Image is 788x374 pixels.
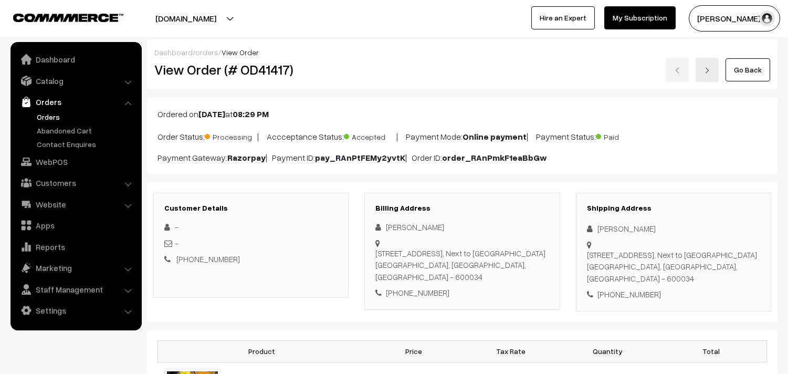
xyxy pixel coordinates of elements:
[759,11,775,26] img: user
[375,247,549,283] div: [STREET_ADDRESS], Next to [GEOGRAPHIC_DATA] [GEOGRAPHIC_DATA], [GEOGRAPHIC_DATA], [GEOGRAPHIC_DAT...
[34,125,138,136] a: Abandoned Cart
[442,152,547,163] b: order_RAnPmkF1eaBbGw
[164,221,338,233] div: -
[13,280,138,299] a: Staff Management
[164,237,338,250] div: -
[119,5,253,32] button: [DOMAIN_NAME]
[233,109,269,119] b: 08:29 PM
[596,129,648,142] span: Paid
[587,288,760,300] div: [PHONE_NUMBER]
[13,14,123,22] img: COMMMERCE
[604,6,676,29] a: My Subscription
[13,258,138,277] a: Marketing
[315,152,405,163] b: pay_RAnPtFEMy2yvtK
[13,50,138,69] a: Dashboard
[13,237,138,256] a: Reports
[154,47,770,58] div: / /
[587,223,760,235] div: [PERSON_NAME]
[726,58,770,81] a: Go Back
[463,131,527,142] b: Online payment
[13,216,138,235] a: Apps
[13,152,138,171] a: WebPOS
[34,139,138,150] a: Contact Enquires
[587,249,760,285] div: [STREET_ADDRESS], Next to [GEOGRAPHIC_DATA] [GEOGRAPHIC_DATA], [GEOGRAPHIC_DATA], [GEOGRAPHIC_DAT...
[462,340,559,362] th: Tax Rate
[205,129,257,142] span: Processing
[587,204,760,213] h3: Shipping Address
[375,204,549,213] h3: Billing Address
[375,221,549,233] div: [PERSON_NAME]
[195,48,218,57] a: orders
[157,129,767,143] p: Order Status: | Accceptance Status: | Payment Mode: | Payment Status:
[13,301,138,320] a: Settings
[34,111,138,122] a: Orders
[222,48,259,57] span: View Order
[13,173,138,192] a: Customers
[158,340,365,362] th: Product
[198,109,225,119] b: [DATE]
[704,67,710,74] img: right-arrow.png
[13,11,105,23] a: COMMMERCE
[531,6,595,29] a: Hire an Expert
[13,71,138,90] a: Catalog
[344,129,396,142] span: Accepted
[176,254,240,264] a: [PHONE_NUMBER]
[164,204,338,213] h3: Customer Details
[13,195,138,214] a: Website
[689,5,780,32] button: [PERSON_NAME] s…
[375,287,549,299] div: [PHONE_NUMBER]
[227,152,266,163] b: Razorpay
[559,340,656,362] th: Quantity
[365,340,463,362] th: Price
[157,108,767,120] p: Ordered on at
[154,61,349,78] h2: View Order (# OD41417)
[13,92,138,111] a: Orders
[157,151,767,164] p: Payment Gateway: | Payment ID: | Order ID:
[656,340,767,362] th: Total
[154,48,193,57] a: Dashboard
